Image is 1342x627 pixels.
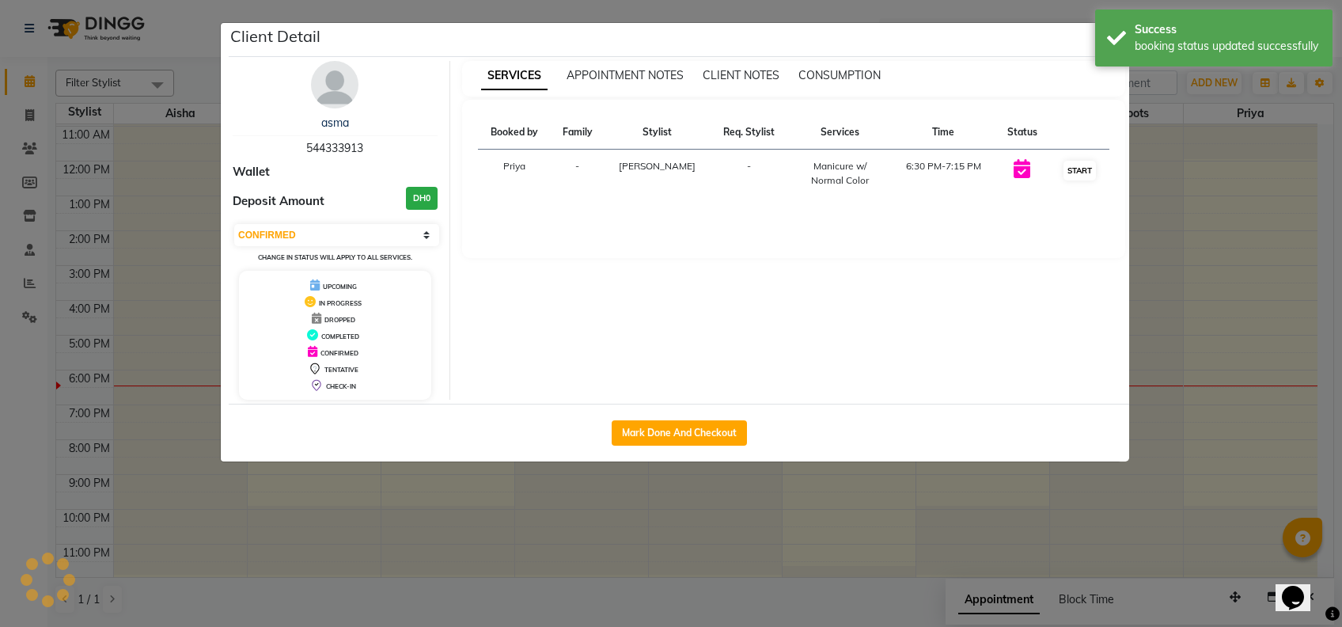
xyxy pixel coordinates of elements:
th: Req. Stylist [710,116,787,150]
div: Success [1135,21,1321,38]
iframe: chat widget [1276,564,1326,611]
span: CONSUMPTION [798,68,881,82]
div: booking status updated successfully [1135,38,1321,55]
h3: DH0 [406,187,438,210]
span: 544333913 [306,141,363,155]
span: Deposit Amount [233,192,324,211]
th: Time [892,116,995,150]
span: APPOINTMENT NOTES [567,68,684,82]
button: Mark Done And Checkout [612,420,747,446]
span: SERVICES [481,62,548,90]
td: - [710,150,787,198]
td: - [551,150,605,198]
th: Status [995,116,1049,150]
th: Booked by [478,116,551,150]
div: Manicure w/ Normal Color [797,159,882,188]
span: UPCOMING [323,283,357,291]
th: Family [551,116,605,150]
img: avatar [311,61,358,108]
span: COMPLETED [321,332,359,340]
span: CHECK-IN [326,382,356,390]
td: 6:30 PM-7:15 PM [892,150,995,198]
span: TENTATIVE [324,366,358,374]
span: Wallet [233,163,270,181]
td: Priya [478,150,551,198]
span: [PERSON_NAME] [619,160,696,172]
h5: Client Detail [230,25,320,48]
th: Stylist [605,116,710,150]
span: IN PROGRESS [319,299,362,307]
button: START [1063,161,1096,180]
small: Change in status will apply to all services. [258,253,412,261]
a: asma [321,116,349,130]
span: CLIENT NOTES [703,68,779,82]
span: CONFIRMED [320,349,358,357]
th: Services [787,116,892,150]
span: DROPPED [324,316,355,324]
